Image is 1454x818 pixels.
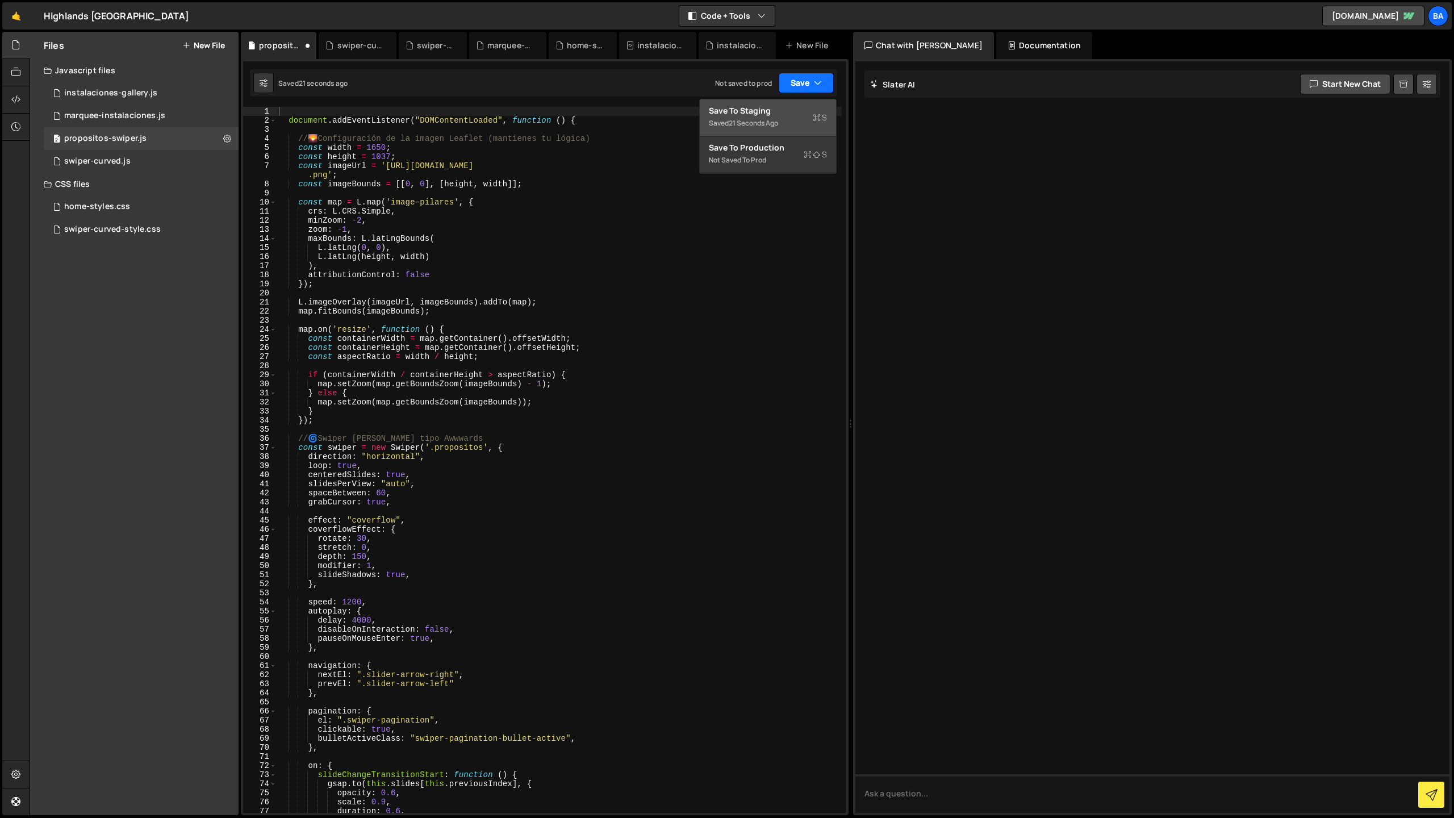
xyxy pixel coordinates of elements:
[1300,74,1390,94] button: Start new chat
[709,142,827,153] div: Save to Production
[243,507,277,516] div: 44
[243,334,277,343] div: 25
[64,156,131,166] div: swiper-curved.js
[243,461,277,470] div: 39
[243,116,277,125] div: 2
[243,552,277,561] div: 49
[870,79,916,90] h2: Slater AI
[243,734,277,743] div: 69
[2,2,30,30] a: 🤙
[243,107,277,116] div: 1
[785,40,833,51] div: New File
[243,261,277,270] div: 17
[243,198,277,207] div: 10
[779,73,834,93] button: Save
[243,252,277,261] div: 16
[243,379,277,389] div: 30
[44,105,239,127] div: 17343/48183.js
[243,489,277,498] div: 42
[243,361,277,370] div: 28
[44,82,239,105] div: 17343/48172.js
[64,88,157,98] div: instalaciones-gallery.js
[243,752,277,761] div: 71
[243,325,277,334] div: 24
[243,561,277,570] div: 50
[243,161,277,180] div: 7
[182,41,225,50] button: New File
[337,40,383,51] div: swiper-curved-style.css
[243,243,277,252] div: 15
[64,111,165,121] div: marquee-instalaciones.js
[243,452,277,461] div: 38
[259,40,303,51] div: propositos-swiper.js
[243,516,277,525] div: 45
[44,39,64,52] h2: Files
[243,579,277,589] div: 52
[243,607,277,616] div: 55
[243,788,277,798] div: 75
[30,173,239,195] div: CSS files
[243,307,277,316] div: 22
[243,743,277,752] div: 70
[44,9,189,23] div: Highlands [GEOGRAPHIC_DATA]
[243,779,277,788] div: 74
[243,479,277,489] div: 41
[243,534,277,543] div: 47
[243,707,277,716] div: 66
[679,6,775,26] button: Code + Tools
[417,40,453,51] div: swiper-curved.js
[243,434,277,443] div: 36
[243,207,277,216] div: 11
[243,679,277,688] div: 63
[243,589,277,598] div: 53
[243,389,277,398] div: 31
[299,78,348,88] div: 21 seconds ago
[53,135,60,144] span: 2
[709,153,827,167] div: Not saved to prod
[44,127,239,150] div: 17343/48213.js
[44,150,239,173] div: 17343/48187.js
[243,498,277,507] div: 43
[700,99,836,136] button: Save to StagingS Saved21 seconds ago
[243,670,277,679] div: 62
[243,279,277,289] div: 19
[729,118,778,128] div: 21 seconds ago
[709,116,827,130] div: Saved
[243,316,277,325] div: 23
[243,134,277,143] div: 4
[243,698,277,707] div: 65
[243,407,277,416] div: 33
[243,289,277,298] div: 20
[243,180,277,189] div: 8
[243,234,277,243] div: 14
[243,543,277,552] div: 48
[243,143,277,152] div: 5
[243,298,277,307] div: 21
[804,149,827,160] span: S
[243,525,277,534] div: 46
[243,625,277,634] div: 57
[243,125,277,134] div: 3
[853,32,994,59] div: Chat with [PERSON_NAME]
[567,40,603,51] div: home-styles.css
[709,105,827,116] div: Save to Staging
[243,443,277,452] div: 37
[715,78,772,88] div: Not saved to prod
[243,570,277,579] div: 51
[243,152,277,161] div: 6
[1428,6,1448,26] a: Ba
[243,616,277,625] div: 56
[243,425,277,434] div: 35
[243,634,277,643] div: 58
[243,343,277,352] div: 26
[813,112,827,123] span: S
[637,40,683,51] div: instalaciones-swiper.js
[243,470,277,479] div: 40
[30,59,239,82] div: Javascript files
[44,218,239,241] div: 17343/48188.css
[243,807,277,816] div: 77
[700,136,836,173] button: Save to ProductionS Not saved to prod
[243,652,277,661] div: 60
[243,770,277,779] div: 73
